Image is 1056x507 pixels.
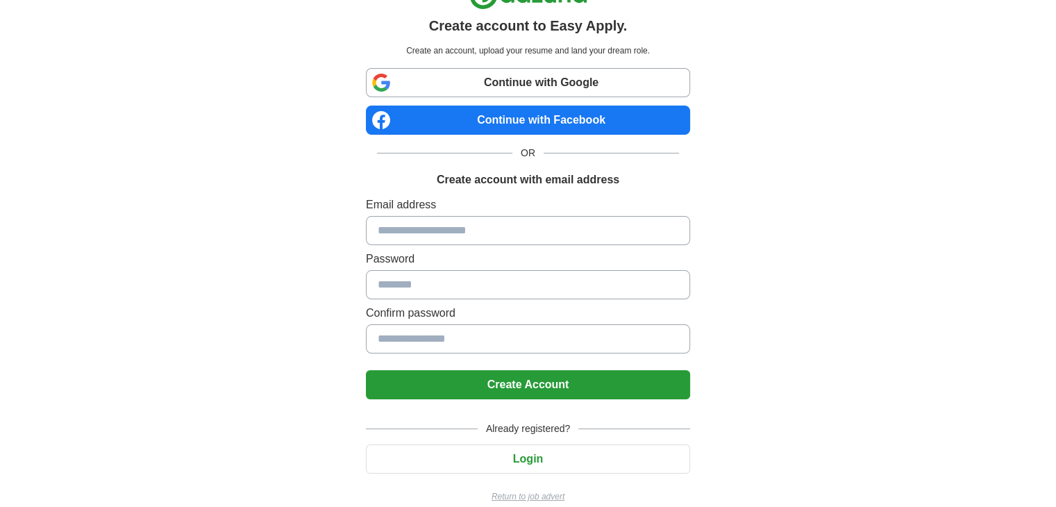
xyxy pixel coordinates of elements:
[366,305,690,322] label: Confirm password
[366,251,690,267] label: Password
[366,68,690,97] a: Continue with Google
[366,453,690,465] a: Login
[366,197,690,213] label: Email address
[366,444,690,474] button: Login
[366,490,690,503] a: Return to job advert
[366,106,690,135] a: Continue with Facebook
[437,172,619,188] h1: Create account with email address
[512,146,544,160] span: OR
[429,15,628,36] h1: Create account to Easy Apply.
[478,422,578,436] span: Already registered?
[366,370,690,399] button: Create Account
[369,44,687,57] p: Create an account, upload your resume and land your dream role.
